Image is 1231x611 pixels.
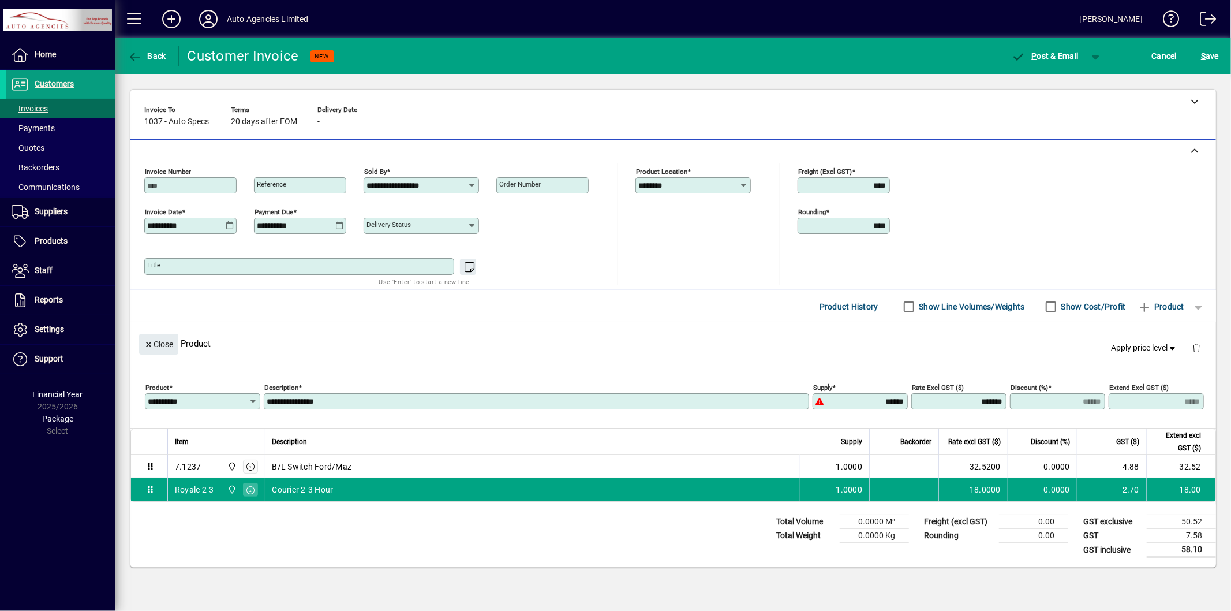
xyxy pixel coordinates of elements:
span: Invoices [12,104,48,113]
span: Customers [35,79,74,88]
td: 58.10 [1147,543,1216,557]
span: Communications [12,182,80,192]
span: 1.0000 [836,461,863,472]
td: 7.58 [1147,529,1216,543]
span: Product [1138,297,1184,316]
button: Post & Email [1006,46,1084,66]
span: Supply [841,435,862,448]
span: Reports [35,295,63,304]
span: Settings [35,325,64,334]
td: 0.0000 M³ [840,515,909,529]
span: 1.0000 [836,484,863,495]
button: Delete [1183,334,1210,362]
a: Products [6,227,115,256]
div: 32.5200 [946,461,1001,472]
div: 7.1237 [175,461,201,472]
span: Apply price level [1112,342,1178,354]
mat-label: Discount (%) [1011,383,1048,392]
span: ave [1201,47,1219,65]
span: Extend excl GST ($) [1154,429,1201,454]
td: 0.0000 [1008,478,1077,501]
mat-label: Order number [499,180,541,188]
span: Financial Year [33,390,83,399]
mat-label: Invoice date [145,208,182,216]
span: Backorder [900,435,931,448]
span: ost & Email [1012,51,1079,61]
td: 0.00 [999,529,1068,543]
a: Home [6,40,115,69]
a: Support [6,345,115,374]
td: 18.00 [1146,478,1215,501]
span: Rangiora [225,483,238,496]
app-page-header-button: Close [136,338,181,349]
span: Discount (%) [1031,435,1070,448]
mat-label: Description [264,383,298,392]
a: Settings [6,315,115,344]
mat-label: Rounding [798,208,826,216]
div: Customer Invoice [188,47,299,65]
span: NEW [315,53,330,60]
span: 1037 - Auto Specs [144,117,209,126]
span: Close [144,335,174,354]
span: S [1201,51,1206,61]
a: Staff [6,256,115,285]
span: Home [35,50,56,59]
td: GST exclusive [1077,515,1147,529]
span: Suppliers [35,207,68,216]
button: Cancel [1149,46,1180,66]
span: Back [128,51,166,61]
div: Royale 2-3 [175,484,214,495]
mat-label: Payment due [255,208,293,216]
span: Courier 2-3 Hour [272,484,334,495]
span: Staff [35,266,53,275]
span: - [317,117,320,126]
span: Backorders [12,163,59,172]
span: Rate excl GST ($) [948,435,1001,448]
span: P [1032,51,1037,61]
mat-label: Sold by [364,167,387,176]
mat-label: Invoice number [145,167,191,176]
mat-label: Rate excl GST ($) [912,383,964,392]
button: Close [139,334,178,355]
td: 50.52 [1147,515,1216,529]
mat-label: Supply [813,383,832,392]
a: Communications [6,177,115,197]
mat-label: Reference [257,180,286,188]
td: Total Volume [770,515,840,529]
span: Payments [12,124,55,133]
td: GST [1077,529,1147,543]
mat-hint: Use 'Enter' to start a new line [379,275,470,288]
span: B/L Switch Ford/Maz [272,461,352,472]
mat-label: Product location [636,167,687,176]
td: 4.88 [1077,455,1146,478]
span: Product History [820,297,878,316]
a: Quotes [6,138,115,158]
a: Backorders [6,158,115,177]
span: Quotes [12,143,44,152]
td: Freight (excl GST) [918,515,999,529]
td: 0.0000 [1008,455,1077,478]
a: Logout [1191,2,1217,40]
div: Auto Agencies Limited [227,10,309,28]
a: Reports [6,286,115,315]
mat-label: Title [147,261,160,269]
button: Add [153,9,190,29]
td: 0.0000 Kg [840,529,909,543]
a: Invoices [6,99,115,118]
span: Item [175,435,189,448]
span: Package [42,414,73,423]
span: 20 days after EOM [231,117,297,126]
mat-label: Product [145,383,169,392]
div: [PERSON_NAME] [1080,10,1143,28]
td: 32.52 [1146,455,1215,478]
a: Payments [6,118,115,138]
app-page-header-button: Back [115,46,179,66]
div: 18.0000 [946,484,1001,495]
td: 0.00 [999,515,1068,529]
td: Rounding [918,529,999,543]
label: Show Cost/Profit [1059,301,1126,312]
td: 2.70 [1077,478,1146,501]
span: Cancel [1152,47,1177,65]
span: Products [35,236,68,245]
button: Save [1198,46,1222,66]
